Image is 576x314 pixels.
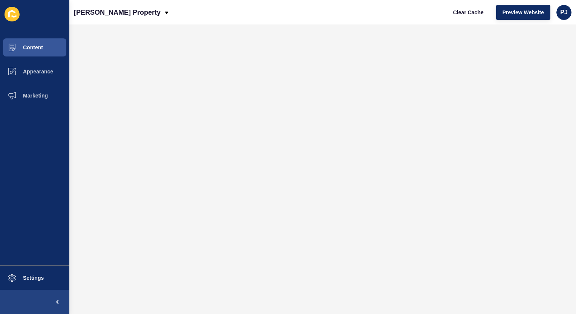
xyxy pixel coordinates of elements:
[560,9,568,16] span: PJ
[453,9,484,16] span: Clear Cache
[502,9,544,16] span: Preview Website
[74,3,161,22] p: [PERSON_NAME] Property
[496,5,550,20] button: Preview Website
[447,5,490,20] button: Clear Cache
